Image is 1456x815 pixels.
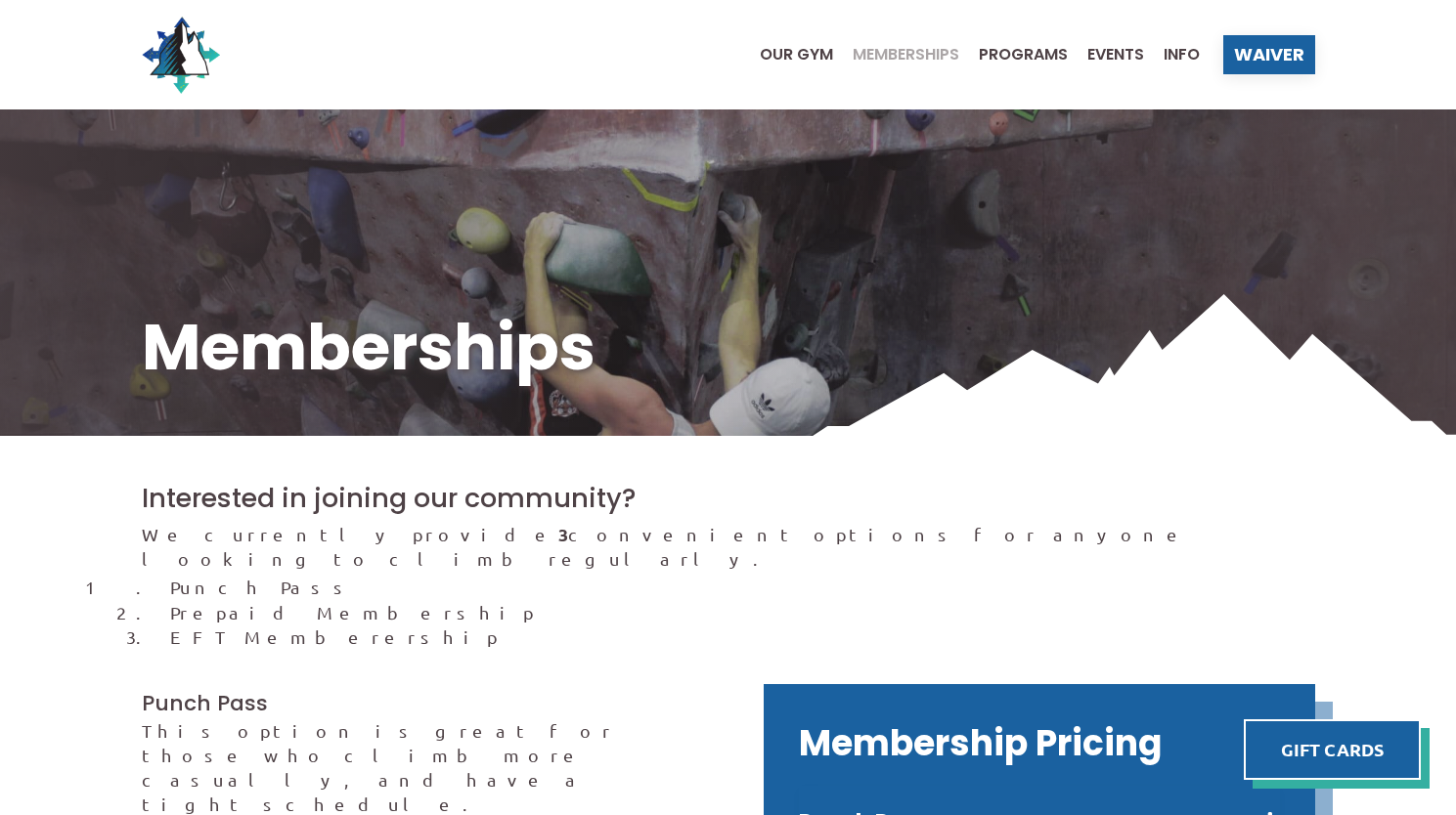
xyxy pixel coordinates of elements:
[1068,47,1144,63] a: Events
[142,480,1315,517] h2: Interested in joining our community?
[853,47,959,63] span: Memberships
[1234,46,1304,64] span: Waiver
[1144,47,1200,63] a: Info
[142,16,220,94] img: North Wall Logo
[740,47,833,63] a: Our Gym
[1223,35,1315,74] a: Waiver
[142,689,693,718] h3: Punch Pass
[799,719,1280,768] h2: Membership Pricing
[170,600,1314,624] li: Prepaid Membership
[1087,47,1144,63] span: Events
[142,522,1315,571] p: We currently provide convenient options for anyone looking to climb regularly.
[979,47,1068,63] span: Programs
[170,575,1314,599] li: Punch Pass
[760,47,833,63] span: Our Gym
[1164,47,1200,63] span: Info
[833,47,959,63] a: Memberships
[959,47,1068,63] a: Programs
[170,624,1314,649] li: EFT Memberership
[558,523,568,545] strong: 3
